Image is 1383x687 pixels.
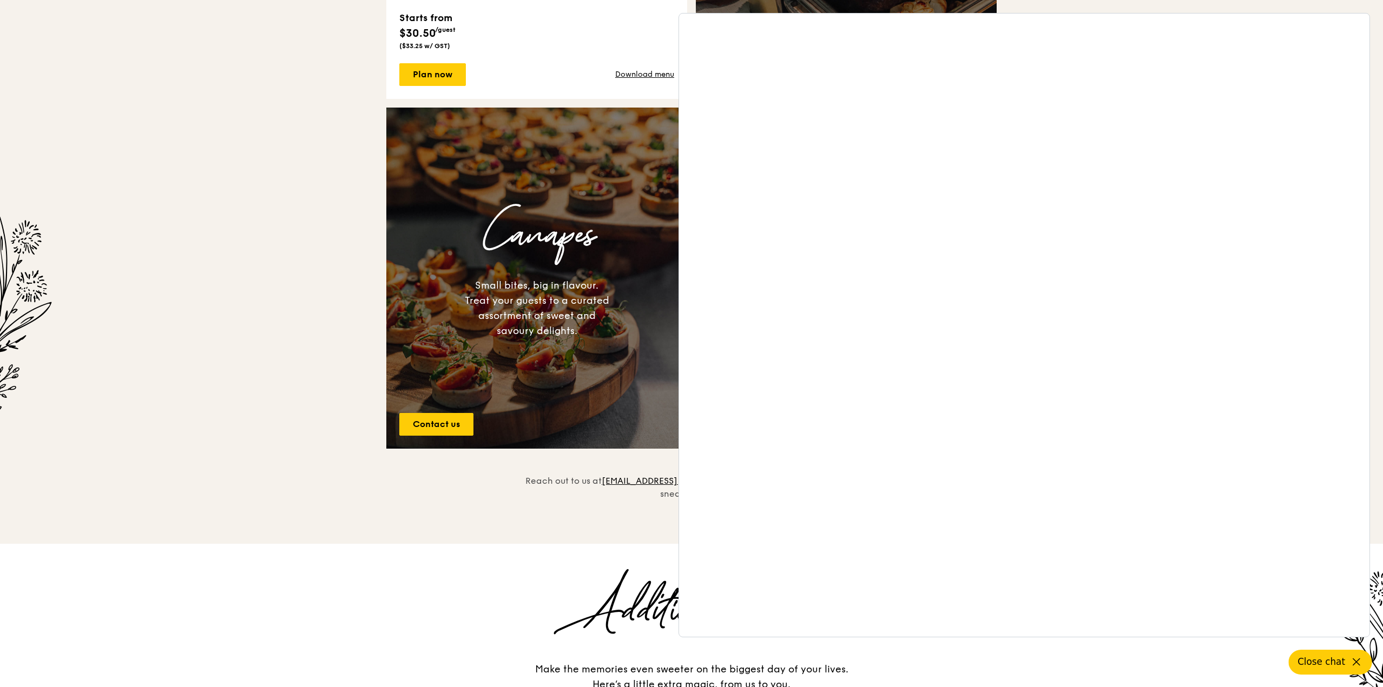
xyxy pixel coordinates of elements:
[399,10,456,42] div: $30.50
[1289,650,1372,675] button: Close chat
[399,10,456,25] div: Starts from
[395,201,679,269] h3: Canapes
[399,413,473,436] a: Contact us
[464,278,609,338] div: Small bites, big in flavour. Treat your guests to a curated assortment of sweet and savoury delig...
[615,69,674,80] a: Download menu
[1298,655,1345,669] span: Close chat
[602,476,750,486] a: [EMAIL_ADDRESS][DOMAIN_NAME]
[399,42,456,50] div: ($33.25 w/ GST)
[435,26,456,34] span: /guest
[399,63,466,86] a: Plan now
[518,449,865,501] div: Reach out to us at or for a sneak preview.
[386,587,997,636] div: Additional touches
